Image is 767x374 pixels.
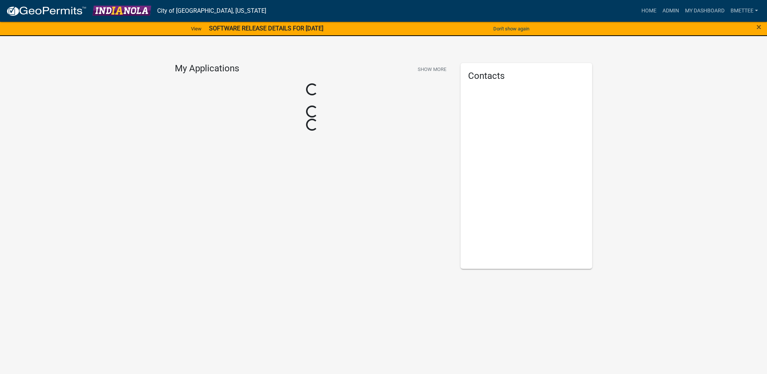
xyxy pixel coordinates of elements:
[157,5,266,17] a: City of [GEOGRAPHIC_DATA], [US_STATE]
[638,4,659,18] a: Home
[728,4,761,18] a: bmettee
[682,4,728,18] a: My Dashboard
[188,23,205,35] a: View
[415,63,449,75] button: Show More
[659,4,682,18] a: Admin
[756,23,761,32] button: Close
[468,71,585,81] h5: Contacts
[92,6,151,16] img: City of Indianola, Iowa
[756,22,761,32] span: ×
[175,63,239,74] h4: My Applications
[490,23,532,35] button: Don't show again
[209,25,323,32] strong: SOFTWARE RELEASE DETAILS FOR [DATE]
